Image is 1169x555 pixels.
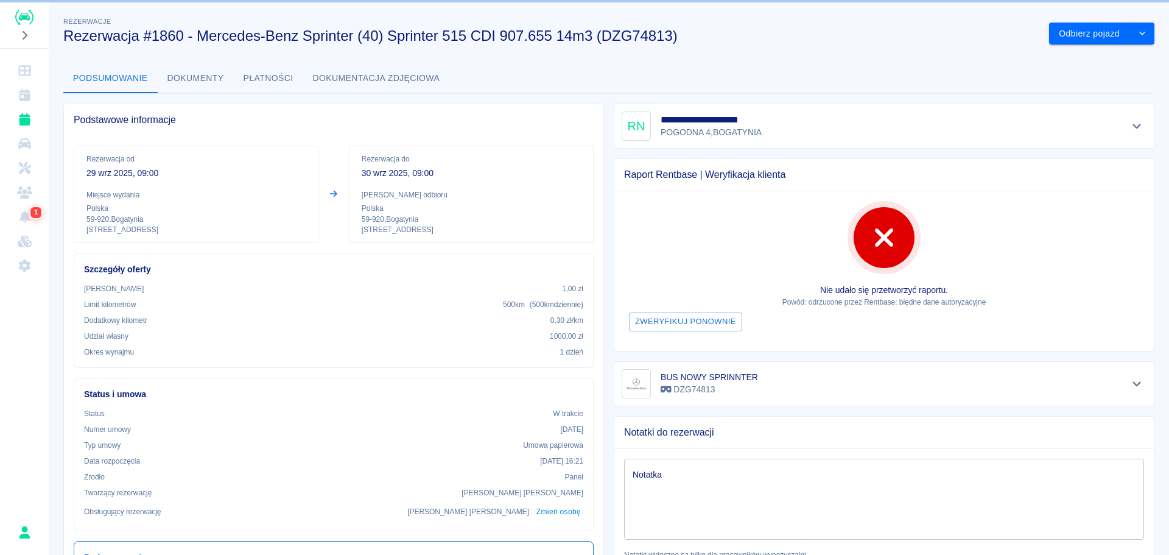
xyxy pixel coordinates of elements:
[629,313,742,331] button: Zweryfikuj ponownie
[503,299,583,310] p: 500 km
[86,225,306,235] p: [STREET_ADDRESS]
[5,180,44,205] a: Klienci
[362,214,581,225] p: 59-920 , Bogatynia
[1127,375,1147,392] button: Pokaż szczegóły
[303,64,450,93] button: Dokumentacja zdjęciowa
[84,283,144,294] p: [PERSON_NAME]
[5,253,44,278] a: Ustawienia
[540,456,583,467] p: [DATE] 16:21
[624,297,1144,308] p: Powód: odrzucone przez Rentbase: błędne dane autoryzacyjne
[86,167,306,180] p: 29 wrz 2025, 09:00
[407,506,529,517] p: [PERSON_NAME] [PERSON_NAME]
[84,408,105,419] p: Status
[158,64,234,93] button: Dokumenty
[15,27,33,43] button: Rozwiń nawigację
[86,214,306,225] p: 59-920 , Bogatynia
[530,300,583,309] span: ( 500 km dziennie )
[84,331,128,342] p: Udział własny
[5,229,44,253] a: Widget WWW
[661,126,794,139] p: POGODNA 4 , BOGATYNIA
[5,107,44,132] a: Rezerwacje
[1049,23,1130,45] button: Odbierz pojazd
[84,440,121,451] p: Typ umowy
[84,506,161,517] p: Obsługujący rezerwację
[1127,118,1147,135] button: Pokaż szczegóły
[1130,23,1154,45] button: drop-down
[624,169,1144,181] span: Raport Rentbase | Weryfikacja klienta
[622,111,651,141] div: RN
[63,64,158,93] button: Podsumowanie
[84,424,131,435] p: Numer umowy
[523,440,583,451] p: Umowa papierowa
[86,189,306,200] p: Miejsce wydania
[5,205,44,229] a: Powiadomienia
[624,372,648,396] img: Image
[362,154,581,164] p: Rezerwacja do
[32,207,40,219] span: 1
[562,283,583,294] p: 1,00 zł
[63,18,111,25] span: Rezerwacje
[624,426,1144,439] span: Notatki do rezerwacji
[560,424,583,435] p: [DATE]
[534,503,583,521] button: Zmień osobę
[84,456,140,467] p: Data rozpoczęcia
[5,132,44,156] a: Flota
[362,167,581,180] p: 30 wrz 2025, 09:00
[63,27,1039,44] h3: Rezerwacja #1860 - Mercedes-Benz Sprinter (40) Sprinter 515 CDI 907.655 14m3 (DZG74813)
[86,203,306,214] p: Polska
[565,472,584,483] p: Panel
[550,331,583,342] p: 1000,00 zł
[84,263,583,276] h6: Szczegóły oferty
[661,371,758,383] h6: BUS NOWY SPRINNTER
[5,83,44,107] a: Kalendarz
[12,520,37,545] button: Damian Michalak
[84,487,152,498] p: Tworzący rezerwację
[84,315,147,326] p: Dodatkowy kilometr
[234,64,303,93] button: Płatności
[553,408,583,419] p: W trakcie
[74,114,594,126] span: Podstawowe informacje
[84,472,105,483] p: Żrodło
[661,383,758,396] p: DZG74813
[462,487,583,498] p: [PERSON_NAME] [PERSON_NAME]
[84,347,134,358] p: Okres wynajmu
[362,225,581,235] p: [STREET_ADDRESS]
[550,315,583,326] p: 0,30 zł /km
[624,284,1144,297] p: Nie udało się przetworzyć raportu.
[362,203,581,214] p: Polska
[560,347,583,358] p: 1 dzień
[84,299,136,310] p: Limit kilometrów
[5,156,44,180] a: Serwisy
[15,10,33,25] img: Renthelp
[84,388,583,401] h6: Status i umowa
[362,189,581,200] p: [PERSON_NAME] odbioru
[5,58,44,83] a: Dashboard
[86,154,306,164] p: Rezerwacja od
